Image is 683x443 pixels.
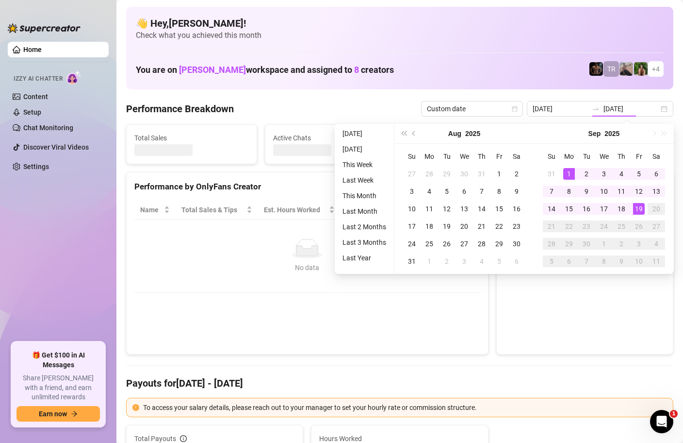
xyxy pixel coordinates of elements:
[181,204,244,215] span: Total Sales & Tips
[132,404,139,411] span: exclamation-circle
[409,204,467,215] span: Chat Conversion
[136,30,664,41] span: Check what you achieved this month
[16,374,100,402] span: Share [PERSON_NAME] with a friend, and earn unlimited rewards
[533,103,588,114] input: Start date
[8,23,81,33] img: logo-BBDzfeDw.svg
[144,262,471,273] div: No data
[264,204,327,215] div: Est. Hours Worked
[354,65,359,75] span: 8
[180,435,187,442] span: info-circle
[403,201,480,220] th: Chat Conversion
[143,402,667,413] div: To access your salary details, please reach out to your manager to set your hourly rate or commis...
[273,133,388,143] span: Active Chats
[512,106,518,112] span: calendar
[341,201,403,220] th: Sales / Hour
[39,410,67,418] span: Earn now
[66,70,81,85] img: AI Chatter
[176,201,258,220] th: Total Sales & Tips
[634,62,648,76] img: Nathaniel
[592,105,600,113] span: to
[23,108,41,116] a: Setup
[23,163,49,170] a: Settings
[650,410,673,433] iframe: Intercom live chat
[134,133,249,143] span: Total Sales
[670,410,678,418] span: 1
[126,102,234,116] h4: Performance Breakdown
[23,143,89,151] a: Discover Viral Videos
[14,74,63,84] span: Izzy AI Chatter
[504,180,665,193] div: Sales by OnlyFans Creator
[652,64,660,74] span: + 4
[23,93,48,101] a: Content
[136,65,394,75] h1: You are on workspace and assigned to creators
[179,65,246,75] span: [PERSON_NAME]
[603,103,659,114] input: End date
[427,102,517,116] span: Custom date
[134,201,176,220] th: Name
[589,62,603,76] img: Trent
[619,62,633,76] img: LC
[16,406,100,422] button: Earn nowarrow-right
[412,133,526,143] span: Messages Sent
[607,64,616,74] span: TR
[136,17,664,30] h4: 👋 Hey, [PERSON_NAME] !
[23,124,73,132] a: Chat Monitoring
[346,204,390,215] span: Sales / Hour
[134,180,480,193] div: Performance by OnlyFans Creator
[23,46,42,53] a: Home
[592,105,600,113] span: swap-right
[16,351,100,370] span: 🎁 Get $100 in AI Messages
[71,410,78,417] span: arrow-right
[126,376,673,390] h4: Payouts for [DATE] - [DATE]
[140,204,162,215] span: Name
